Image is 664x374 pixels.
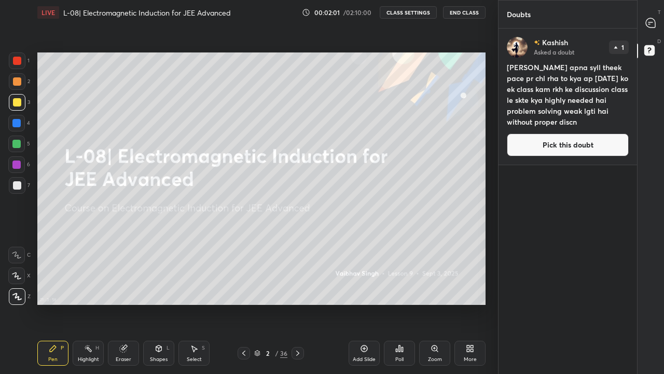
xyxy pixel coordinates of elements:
[9,52,30,69] div: 1
[95,345,99,351] div: H
[262,350,273,356] div: 2
[61,345,64,351] div: P
[542,38,568,47] p: Kashish
[167,345,170,351] div: L
[534,48,574,56] p: Asked a doubt
[507,62,629,127] h4: [PERSON_NAME] apna syll theek pace pr chl rha to kya ap [DATE] ko ek class kam rkh ke discussion ...
[353,357,376,362] div: Add Slide
[380,6,437,19] button: CLASS SETTINGS
[507,37,528,58] img: 4046819dd5d847818155253777e95903.jpg
[202,345,205,351] div: S
[395,357,404,362] div: Poll
[443,6,486,19] button: End Class
[9,177,30,194] div: 7
[48,357,58,362] div: Pen
[116,357,131,362] div: Eraser
[499,1,539,28] p: Doubts
[150,357,168,362] div: Shapes
[507,133,629,156] button: Pick this doubt
[534,40,540,46] img: no-rating-badge.077c3623.svg
[78,357,99,362] div: Highlight
[9,94,30,111] div: 3
[9,73,30,90] div: 2
[428,357,442,362] div: Zoom
[658,8,661,16] p: T
[8,115,30,131] div: 4
[9,288,31,305] div: Z
[657,37,661,45] p: D
[280,349,287,358] div: 36
[8,247,31,263] div: C
[8,136,30,152] div: 5
[464,357,477,362] div: More
[275,350,278,356] div: /
[63,8,231,18] h4: L-08| Electromagnetic Induction for JEE Advanced
[8,156,30,173] div: 6
[621,44,624,50] p: 1
[37,6,59,19] div: LIVE
[8,268,31,284] div: X
[187,357,202,362] div: Select
[499,29,637,374] div: grid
